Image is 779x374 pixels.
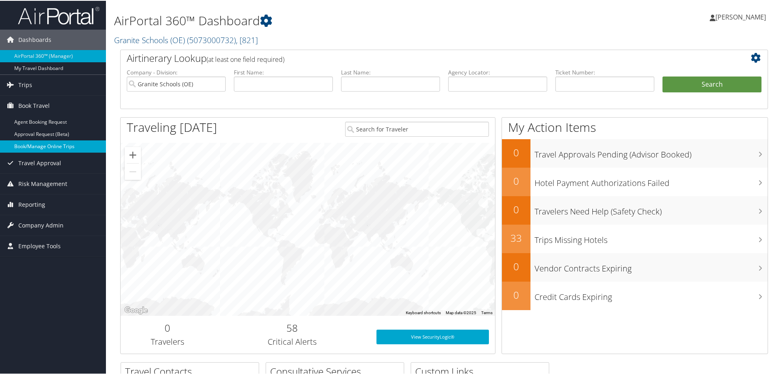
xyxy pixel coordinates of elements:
[18,235,61,256] span: Employee Tools
[18,29,51,49] span: Dashboards
[125,146,141,162] button: Zoom in
[123,304,150,315] a: Open this area in Google Maps (opens a new window)
[376,329,489,343] a: View SecurityLogic®
[18,152,61,173] span: Travel Approval
[502,202,530,216] h2: 0
[18,173,67,193] span: Risk Management
[502,173,530,187] h2: 0
[481,310,493,314] a: Terms (opens in new tab)
[18,95,50,115] span: Book Travel
[114,11,554,28] h1: AirPortal 360™ Dashboard
[502,118,768,135] h1: My Action Items
[187,34,236,45] span: ( 5073000732 )
[535,258,768,273] h3: Vendor Contracts Expiring
[18,214,64,235] span: Company Admin
[18,194,45,214] span: Reporting
[502,230,530,244] h2: 33
[127,335,208,347] h3: Travelers
[535,287,768,302] h3: Credit Cards Expiring
[18,74,32,94] span: Trips
[446,310,476,314] span: Map data ©2025
[207,54,284,63] span: (at least one field required)
[123,304,150,315] img: Google
[662,76,761,92] button: Search
[127,118,217,135] h1: Traveling [DATE]
[502,287,530,301] h2: 0
[345,121,489,136] input: Search for Traveler
[535,201,768,217] h3: Travelers Need Help (Safety Check)
[502,224,768,252] a: 33Trips Missing Hotels
[535,173,768,188] h3: Hotel Payment Authorizations Failed
[127,50,708,64] h2: Airtinerary Lookup
[220,320,364,334] h2: 58
[127,320,208,334] h2: 0
[448,68,547,76] label: Agency Locator:
[341,68,440,76] label: Last Name:
[502,138,768,167] a: 0Travel Approvals Pending (Advisor Booked)
[220,335,364,347] h3: Critical Alerts
[535,230,768,245] h3: Trips Missing Hotels
[502,145,530,159] h2: 0
[502,252,768,281] a: 0Vendor Contracts Expiring
[114,34,258,45] a: Granite Schools (OE)
[406,309,441,315] button: Keyboard shortcuts
[555,68,654,76] label: Ticket Number:
[236,34,258,45] span: , [ 821 ]
[502,259,530,273] h2: 0
[502,167,768,195] a: 0Hotel Payment Authorizations Failed
[715,12,766,21] span: [PERSON_NAME]
[535,144,768,160] h3: Travel Approvals Pending (Advisor Booked)
[710,4,774,28] a: [PERSON_NAME]
[18,5,99,24] img: airportal-logo.png
[502,281,768,309] a: 0Credit Cards Expiring
[127,68,226,76] label: Company - Division:
[234,68,333,76] label: First Name:
[125,163,141,179] button: Zoom out
[502,195,768,224] a: 0Travelers Need Help (Safety Check)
